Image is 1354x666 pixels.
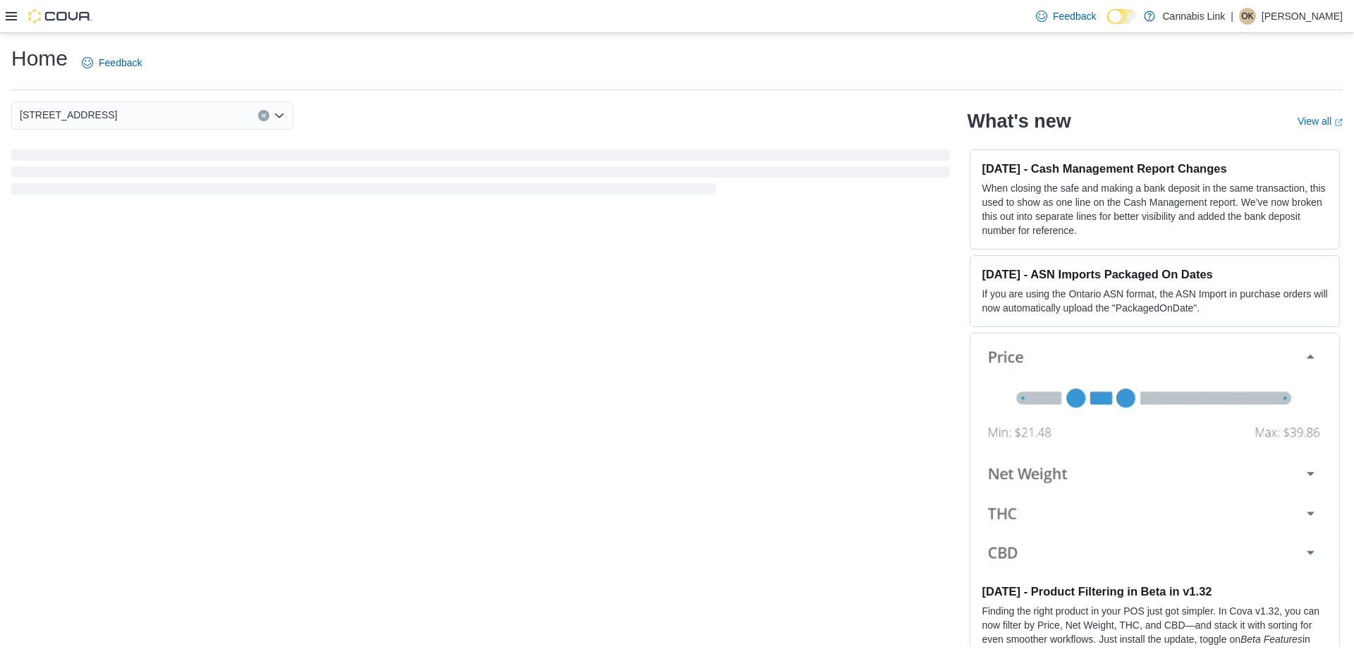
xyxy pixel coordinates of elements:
[1030,2,1102,30] a: Feedback
[11,44,68,73] h1: Home
[967,110,1071,132] h2: What's new
[1053,9,1096,23] span: Feedback
[1262,8,1343,25] p: [PERSON_NAME]
[982,181,1328,238] p: When closing the safe and making a bank deposit in the same transaction, this used to show as one...
[982,267,1328,281] h3: [DATE] - ASN Imports Packaged On Dates
[982,161,1328,175] h3: [DATE] - Cash Management Report Changes
[1239,8,1256,25] div: Olivia Kilbourne
[1107,9,1137,24] input: Dark Mode
[1107,24,1108,25] span: Dark Mode
[982,584,1328,598] h3: [DATE] - Product Filtering in Beta in v1.32
[1334,118,1343,127] svg: External link
[20,106,117,123] span: [STREET_ADDRESS]
[1241,8,1253,25] span: OK
[11,152,950,197] span: Loading
[274,110,285,121] button: Open list of options
[1240,634,1303,645] em: Beta Features
[99,56,142,70] span: Feedback
[982,287,1328,315] p: If you are using the Ontario ASN format, the ASN Import in purchase orders will now automatically...
[1298,116,1343,127] a: View allExternal link
[1231,8,1233,25] p: |
[1162,8,1225,25] p: Cannabis Link
[258,110,269,121] button: Clear input
[76,49,147,77] a: Feedback
[28,9,92,23] img: Cova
